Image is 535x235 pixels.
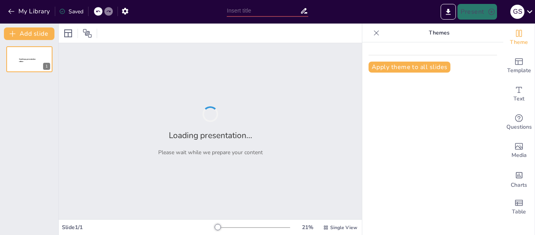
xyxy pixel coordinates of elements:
span: Sendsteps presentation editor [19,58,36,63]
span: Media [512,151,527,160]
div: Change the overall theme [503,24,535,52]
div: Get real-time input from your audience [503,108,535,137]
button: Export to PowerPoint [441,4,456,20]
div: Add charts and graphs [503,165,535,193]
p: Themes [383,24,495,42]
span: Text [513,95,524,103]
span: Position [83,29,92,38]
div: 1 [6,46,52,72]
button: My Library [6,5,53,18]
span: Theme [510,38,528,47]
span: Template [507,66,531,75]
div: Saved [59,8,83,15]
div: G S [510,5,524,19]
p: Please wait while we prepare your content [158,149,263,156]
button: G S [510,4,524,20]
span: Table [512,208,526,216]
div: 1 [43,63,50,70]
div: Add images, graphics, shapes or video [503,137,535,165]
h2: Loading presentation... [169,130,252,141]
div: Add a table [503,193,535,221]
span: Single View [330,224,357,231]
input: Insert title [227,5,300,16]
div: Add text boxes [503,80,535,108]
span: Charts [511,181,527,189]
div: Add ready made slides [503,52,535,80]
div: Layout [62,27,74,40]
button: Present [457,4,497,20]
span: Questions [506,123,532,131]
div: 21 % [298,224,317,231]
button: Add slide [4,27,54,40]
div: Slide 1 / 1 [62,224,215,231]
button: Apply theme to all slides [369,62,450,73]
